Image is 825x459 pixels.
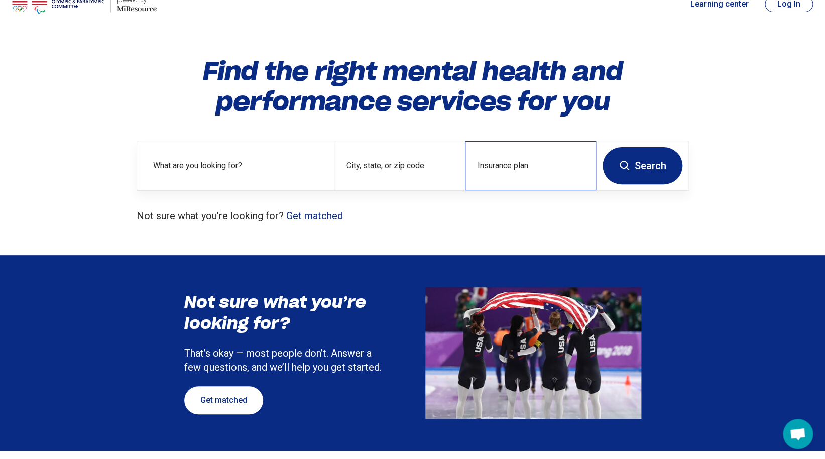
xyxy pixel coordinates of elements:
a: Get matched [184,386,263,414]
h1: Find the right mental health and performance services for you [137,56,689,117]
label: What are you looking for? [153,160,322,172]
h3: Not sure what you’re looking for? [184,292,385,333]
button: Search [603,147,682,184]
p: Not sure what you’re looking for? [137,209,689,223]
div: Open chat [783,419,813,449]
p: That’s okay — most people don’t. Answer a few questions, and we’ll help you get started. [184,346,385,374]
a: Get matched [286,210,343,222]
